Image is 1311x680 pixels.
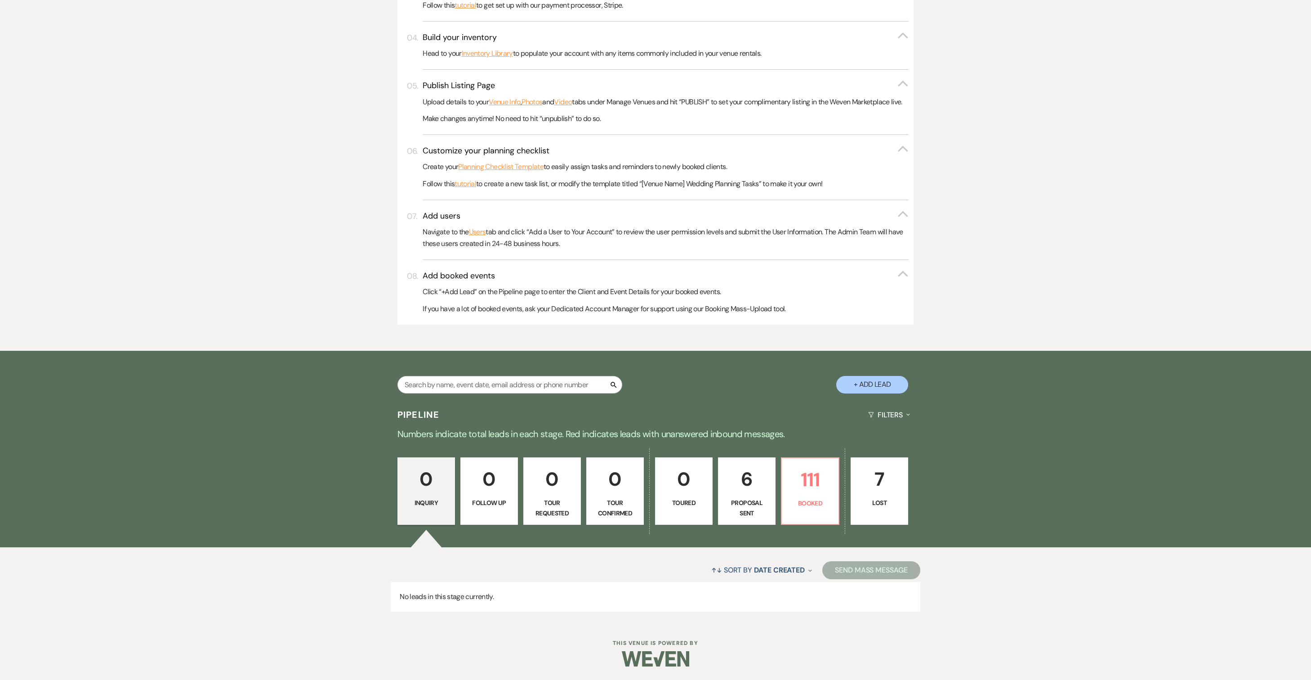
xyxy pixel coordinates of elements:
a: 0Follow Up [460,457,518,525]
a: Photos [522,96,542,108]
p: 6 [724,464,770,494]
p: Lost [856,498,902,508]
p: Follow this to create a new task list, or modify the template titled “[Venue Name] Wedding Planni... [423,178,908,190]
p: Upload details to your , and tabs under Manage Venues and hit “PUBLISH” to set your complimentary... [423,96,908,108]
button: Filters [865,403,914,427]
a: 0Inquiry [397,457,455,525]
h3: Publish Listing Page [423,80,495,91]
h3: Pipeline [397,408,440,421]
h3: Add booked events [423,270,495,282]
a: Inventory Library [462,48,513,59]
button: Customize your planning checklist [423,145,908,157]
a: Video [554,96,572,108]
p: Tour Requested [529,498,575,518]
p: Navigate to the tab and click “Add a User to Your Account” to review the user permission levels a... [423,226,908,249]
p: Follow Up [466,498,512,508]
a: Venue Info [489,96,521,108]
p: Inquiry [403,498,449,508]
p: Booked [787,498,833,508]
p: Create your to easily assign tasks and reminders to newly booked clients. [423,161,908,173]
input: Search by name, event date, email address or phone number [397,376,622,394]
h3: Add users [423,210,460,222]
p: 111 [787,465,833,495]
h3: Build your inventory [423,32,497,43]
p: 0 [592,464,638,494]
button: Send Mass Message [822,561,920,579]
p: Tour Confirmed [592,498,638,518]
img: Weven Logo [622,643,689,675]
p: Make changes anytime! No need to hit “unpublish” to do so. [423,113,908,125]
p: Click “+Add Lead” on the Pipeline page to enter the Client and Event Details for your booked events. [423,286,908,298]
a: 6Proposal Sent [718,457,776,525]
a: Users [469,226,486,238]
span: Date Created [754,565,805,575]
a: 7Lost [851,457,908,525]
button: Add booked events [423,270,908,282]
h3: Customize your planning checklist [423,145,549,157]
a: 111Booked [781,457,839,525]
span: ↑↓ [711,565,722,575]
a: 0Toured [655,457,713,525]
a: 0Tour Confirmed [586,457,644,525]
p: No leads in this stage currently. [391,582,920,612]
button: Sort By Date Created [708,558,816,582]
button: Publish Listing Page [423,80,908,91]
p: 7 [856,464,902,494]
p: 0 [661,464,707,494]
a: 0Tour Requested [523,457,581,525]
button: + Add Lead [836,376,908,394]
p: Toured [661,498,707,508]
p: 0 [403,464,449,494]
p: 0 [529,464,575,494]
p: Proposal Sent [724,498,770,518]
a: Planning Checklist Template [458,161,544,173]
p: 0 [466,464,512,494]
button: Build your inventory [423,32,908,43]
p: Head to your to populate your account with any items commonly included in your venue rentals. [423,48,908,59]
p: If you have a lot of booked events, ask your Dedicated Account Manager for support using our Book... [423,303,908,315]
a: tutorial [455,178,476,190]
button: Add users [423,210,908,222]
p: Numbers indicate total leads in each stage. Red indicates leads with unanswered inbound messages. [332,427,979,441]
